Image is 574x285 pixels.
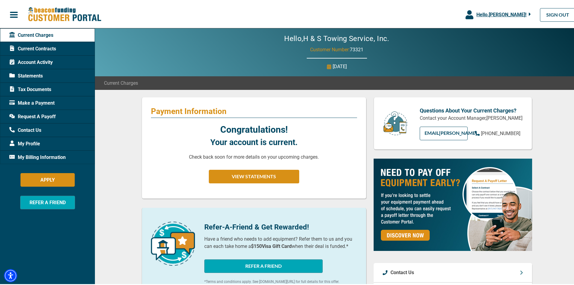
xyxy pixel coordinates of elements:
[28,6,101,21] img: Beacon Funding Customer Portal Logo
[9,44,56,51] span: Current Contracts
[251,242,292,248] b: $150 Visa Gift Card
[350,46,363,51] span: 73321
[9,85,51,92] span: Tax Documents
[9,125,41,133] span: Contact Us
[9,153,66,160] span: My Billing Information
[266,33,407,42] h2: Hello, H & S Towing Service, Inc.
[4,268,17,281] div: Accessibility Menu
[209,169,299,182] button: VIEW STATEMENTS
[9,139,40,146] span: My Profile
[9,58,53,65] span: Account Activity
[20,172,75,185] button: APPLY
[210,135,298,147] p: Your account is current.
[374,157,532,250] img: payoff-ad-px.jpg
[9,30,53,38] span: Current Charges
[9,71,43,78] span: Statements
[420,113,523,121] p: Contact your Account Manager, [PERSON_NAME]
[220,122,288,135] p: Congratulations!
[9,98,55,106] span: Make a Payment
[310,46,350,51] span: Customer Number:
[481,129,520,135] span: [PHONE_NUMBER]
[20,195,75,208] button: REFER A FRIEND
[420,125,468,139] a: EMAIL[PERSON_NAME]
[475,129,520,136] a: [PHONE_NUMBER]
[476,11,526,16] span: Hello, [PERSON_NAME] !
[391,268,414,275] p: Contact Us
[333,62,347,69] p: [DATE]
[151,220,195,264] img: refer-a-friend-icon.png
[420,105,523,113] p: Questions About Your Current Charges?
[382,110,409,135] img: customer-service.png
[204,258,323,272] button: REFER A FRIEND
[9,112,56,119] span: Request A Payoff
[189,152,319,160] p: Check back soon for more details on your upcoming charges.
[204,234,357,249] p: Have a friend who needs to add equipment? Refer them to us and you can each take home a when thei...
[204,220,357,231] p: Refer-A-Friend & Get Rewarded!
[151,105,357,115] p: Payment Information
[104,78,138,86] span: Current Charges
[204,278,357,283] p: *Terms and conditions apply. See [DOMAIN_NAME][URL] for full details for this offer.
